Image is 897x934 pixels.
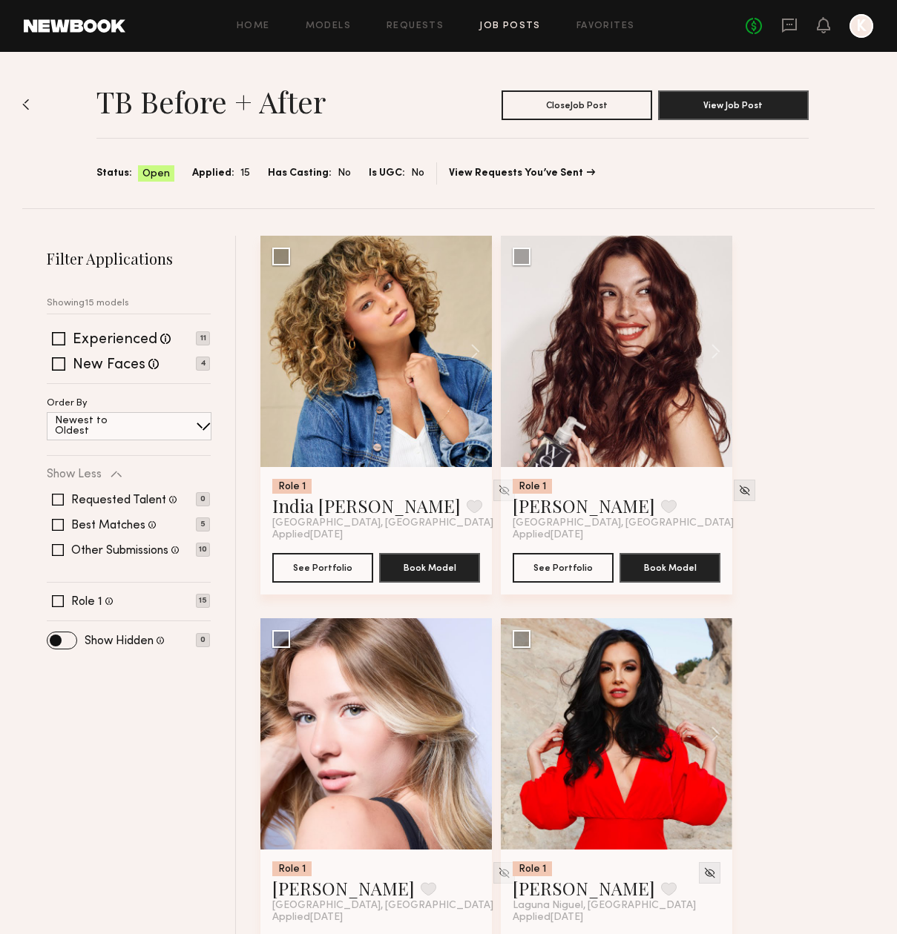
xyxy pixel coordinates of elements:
div: Applied [DATE] [513,912,720,924]
h1: TB Before + After [96,83,326,120]
a: Job Posts [479,21,541,31]
label: Best Matches [71,520,145,531]
p: 4 [196,357,210,371]
p: 0 [196,633,210,647]
div: Applied [DATE] [272,529,480,541]
span: Open [142,167,170,182]
button: View Job Post [658,90,809,120]
label: New Faces [73,358,145,373]
span: Is UGC: [369,165,405,182]
label: Other Submissions [71,545,168,557]
p: 15 [196,594,210,608]
h2: Filter Applications [47,248,211,268]
div: Applied [DATE] [513,529,720,541]
span: No [338,165,351,182]
div: Role 1 [513,479,552,494]
a: India [PERSON_NAME] [272,494,461,517]
button: Book Model [620,553,720,583]
p: Showing 15 models [47,299,129,308]
a: Requests [387,21,444,31]
a: K [850,14,873,38]
p: Show Less [47,468,102,480]
label: Role 1 [71,596,102,608]
button: Book Model [379,553,480,583]
p: 11 [196,331,210,345]
p: 10 [196,543,210,557]
div: Role 1 [272,861,312,876]
p: Order By [47,399,88,408]
p: Newest to Oldest [55,416,143,437]
div: Role 1 [272,479,312,494]
label: Experienced [73,333,157,348]
span: 15 [240,165,250,182]
img: Unhide Model [703,867,716,879]
button: See Portfolio [513,553,614,583]
span: [GEOGRAPHIC_DATA], [GEOGRAPHIC_DATA] [513,517,734,529]
img: Unhide Model [498,867,510,879]
span: [GEOGRAPHIC_DATA], [GEOGRAPHIC_DATA] [272,517,493,529]
img: Back to previous page [22,99,30,110]
span: No [411,165,424,182]
a: View Requests You’ve Sent [449,168,595,179]
a: [PERSON_NAME] [272,876,415,900]
a: [PERSON_NAME] [513,876,655,900]
button: CloseJob Post [502,90,652,120]
label: Requested Talent [71,494,166,506]
a: Book Model [379,560,480,573]
a: Models [306,21,351,31]
img: Unhide Model [498,484,510,497]
span: Laguna Niguel, [GEOGRAPHIC_DATA] [513,900,696,912]
span: [GEOGRAPHIC_DATA], [GEOGRAPHIC_DATA] [272,900,493,912]
button: See Portfolio [272,553,373,583]
label: Show Hidden [85,635,154,647]
a: Favorites [576,21,635,31]
div: Applied [DATE] [272,912,480,924]
span: Has Casting: [268,165,332,182]
span: Applied: [192,165,234,182]
div: Role 1 [513,861,552,876]
a: [PERSON_NAME] [513,494,655,517]
span: Status: [96,165,132,182]
a: Book Model [620,560,720,573]
p: 5 [196,517,210,531]
img: Unhide Model [738,484,751,497]
a: Home [237,21,270,31]
p: 0 [196,492,210,506]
